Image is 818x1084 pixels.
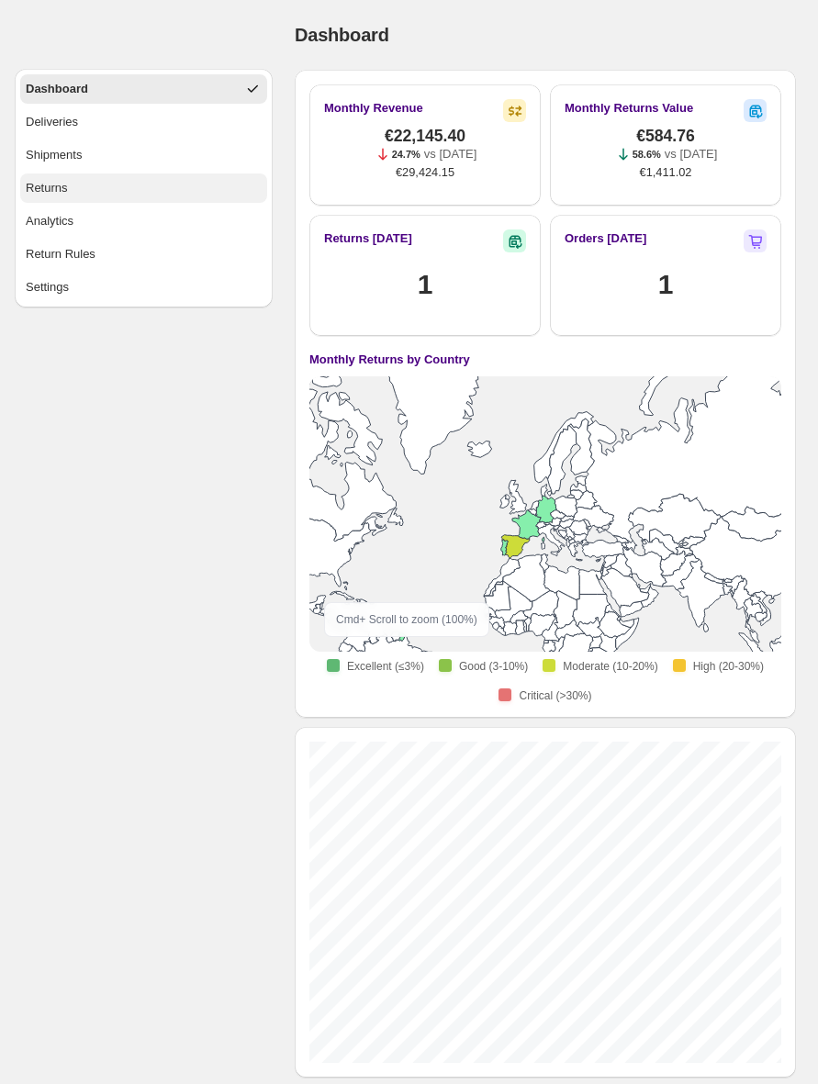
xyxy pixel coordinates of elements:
h2: Monthly Revenue [324,99,423,117]
span: €1,411.02 [640,163,692,182]
h2: Monthly Returns Value [565,99,693,117]
div: Deliveries [26,113,78,131]
h1: 1 [418,266,432,303]
div: Return Rules [26,245,95,263]
span: €22,145.40 [385,127,465,145]
span: High (20-30%) [693,659,764,674]
div: Returns [26,179,68,197]
h2: Returns [DATE] [324,229,412,248]
div: Settings [26,278,69,296]
span: Excellent (≤3%) [347,659,424,674]
span: Dashboard [295,25,389,45]
div: Dashboard [26,80,88,98]
h4: Monthly Returns by Country [309,351,470,369]
p: vs [DATE] [424,145,477,163]
h2: Orders [DATE] [565,229,646,248]
button: Analytics [20,207,267,236]
div: Analytics [26,212,73,230]
span: €584.76 [636,127,695,145]
span: Good (3-10%) [459,659,528,674]
h1: 1 [658,266,673,303]
button: Shipments [20,140,267,170]
p: vs [DATE] [665,145,718,163]
div: Cmd + Scroll to zoom ( 100 %) [324,602,489,637]
span: Critical (>30%) [519,688,591,703]
div: Shipments [26,146,82,164]
span: €29,424.15 [396,163,454,182]
span: Moderate (10-20%) [563,659,657,674]
button: Settings [20,273,267,302]
span: 24.7% [392,149,420,160]
button: Returns [20,173,267,203]
button: Return Rules [20,240,267,269]
button: Dashboard [20,74,267,104]
button: Deliveries [20,107,267,137]
span: 58.6% [633,149,661,160]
